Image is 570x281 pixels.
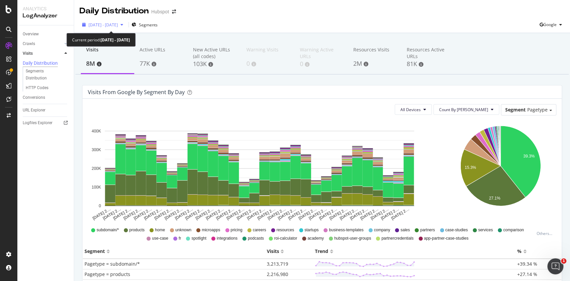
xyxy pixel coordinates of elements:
span: business-templates [329,227,363,233]
span: case-studies [445,227,467,233]
span: spotlight [191,236,206,241]
div: Warning Active URLs [300,46,343,60]
a: Conversions [23,94,69,101]
text: 15.3% [464,165,476,170]
span: use-case [152,236,168,241]
span: Pagetype = products [84,271,130,277]
span: 3,213,719 [266,261,288,267]
div: Daily Distribution [79,5,149,17]
span: 2,216,980 [266,271,288,277]
button: [DATE] - [DATE] [79,19,126,30]
div: 0 [246,59,289,68]
span: hubspot-user-groups [334,236,371,241]
div: Warning Visits [246,46,289,59]
span: Count By Day [439,107,488,112]
span: Google [543,22,557,27]
a: Logfiles Explorer [23,119,69,126]
div: HTTP Codes [26,84,48,91]
text: 400K [91,129,101,133]
span: sales [400,227,410,233]
span: podcasts [248,236,264,241]
text: 27.1% [489,196,500,201]
svg: A chart. [447,121,555,221]
div: 103K [193,60,236,68]
iframe: Intercom live chat [547,258,563,274]
div: Resources Visits [353,46,396,59]
svg: A chart. [88,121,431,221]
div: Trend [315,246,328,257]
div: Segments Distribution [26,68,63,82]
span: roi-calculator [274,236,297,241]
a: Overview [23,31,69,38]
a: Crawls [23,40,62,47]
div: Visits [23,50,33,57]
text: 0 [99,204,101,208]
div: 0 [300,60,343,68]
div: URL Explorer [23,107,45,114]
button: All Devices [395,104,432,115]
button: Google [540,19,565,30]
span: comparison [503,227,524,233]
span: subdomain/* [97,227,119,233]
span: services [478,227,493,233]
span: partners [420,227,435,233]
span: integrations [217,236,237,241]
button: Segments [132,19,158,30]
span: Pagetype [527,106,548,113]
span: partnercredentials [381,236,413,241]
span: fr [179,236,181,241]
span: [DATE] - [DATE] [88,22,118,28]
text: 200K [91,166,101,171]
div: arrow-right-arrow-left [172,9,176,14]
span: 1 [561,258,566,264]
span: home [155,227,165,233]
div: Visits from google by Segment by Day [88,89,185,95]
div: Resources Active URLs [407,46,449,60]
div: Visits [86,46,129,59]
div: Conversions [23,94,45,101]
div: Segment [84,246,105,257]
b: [DATE] - [DATE] [101,37,130,43]
a: URL Explorer [23,107,69,114]
div: 77K [140,59,182,68]
span: careers [253,227,266,233]
div: LogAnalyzer [23,12,68,20]
span: unknown [175,227,191,233]
div: 8M [86,59,129,68]
span: startups [305,227,319,233]
button: Count By [PERSON_NAME] [433,104,499,115]
span: company [374,227,390,233]
a: HTTP Codes [26,84,69,91]
div: 2M [353,59,396,68]
span: +39.34 % [517,261,537,267]
div: Current period: [72,36,130,44]
div: New Active URLs (all codes) [193,46,236,60]
span: products [129,227,145,233]
div: Logfiles Explorer [23,119,52,126]
span: Segment [505,106,526,113]
span: pricing [230,227,242,233]
div: Overview [23,31,39,38]
div: Active URLs [140,46,182,59]
span: microapps [202,227,220,233]
span: All Devices [400,107,421,112]
div: Visits [266,246,279,257]
div: Others... [537,231,555,236]
div: Crawls [23,40,35,47]
span: academy [308,236,324,241]
div: Daily Distribution [23,60,58,66]
div: 81K [407,60,449,68]
span: +27.14 % [517,271,537,277]
text: 39.3% [523,154,535,159]
div: Analytics [23,5,68,12]
a: Daily Distribution [23,60,69,66]
text: 300K [91,148,101,152]
span: Pagetype = subdomain/* [84,261,140,267]
a: Segments Distribution [26,68,69,82]
span: Segments [139,22,158,28]
div: % [517,246,522,257]
div: Hubspot [151,8,169,15]
span: app-partner-case-studies [424,236,468,241]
